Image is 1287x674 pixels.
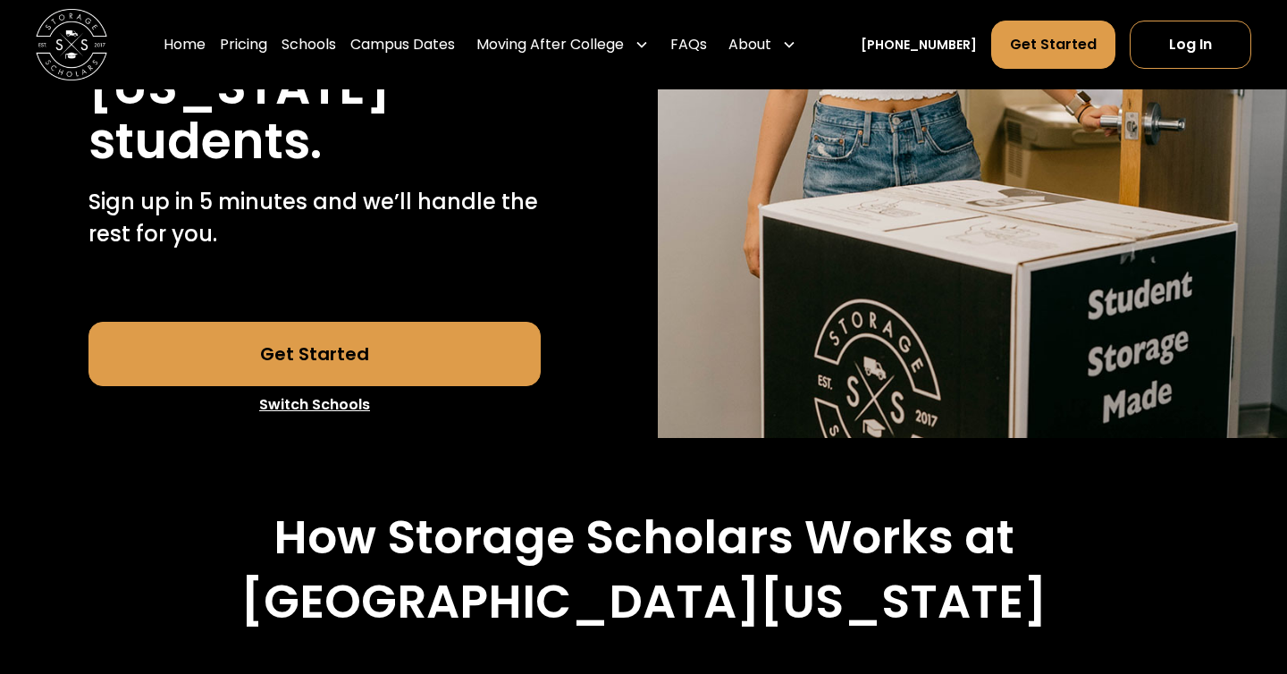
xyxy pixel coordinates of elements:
div: Moving After College [476,34,624,55]
h2: How Storage Scholars Works at [273,510,1014,565]
a: Schools [282,20,336,70]
a: [PHONE_NUMBER] [861,36,977,55]
a: Get Started [88,322,542,386]
a: Log In [1130,21,1251,69]
a: Switch Schools [88,386,542,424]
h2: [GEOGRAPHIC_DATA][US_STATE] [240,574,1047,629]
img: Storage Scholars main logo [36,9,107,80]
h1: students. [88,114,322,169]
a: home [36,9,107,80]
div: About [728,34,771,55]
a: FAQs [670,20,707,70]
a: Get Started [991,21,1115,69]
a: Home [164,20,206,70]
h1: [GEOGRAPHIC_DATA][US_STATE] [88,6,635,114]
p: Sign up in 5 minutes and we’ll handle the rest for you. [88,186,542,250]
div: Moving After College [469,20,656,70]
a: Campus Dates [350,20,455,70]
a: Pricing [220,20,267,70]
div: About [721,20,803,70]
